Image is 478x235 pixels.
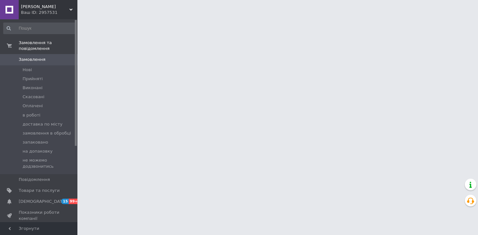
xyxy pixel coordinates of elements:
[19,177,50,183] span: Повідомлення
[21,4,69,10] span: Пан Марципан
[23,121,63,127] span: доставка по місту
[23,76,43,82] span: Прийняті
[23,130,71,136] span: замовлення в обробці
[23,112,40,118] span: в роботі
[61,199,69,204] span: 15
[3,23,76,34] input: Пошук
[23,103,43,109] span: Оплачені
[23,157,75,169] span: не можемо додзвонитись
[19,188,60,193] span: Товари та послуги
[19,210,60,221] span: Показники роботи компанії
[19,199,66,204] span: [DEMOGRAPHIC_DATA]
[21,10,77,15] div: Ваш ID: 2957531
[19,40,77,52] span: Замовлення та повідомлення
[23,67,32,73] span: Нові
[19,57,45,62] span: Замовлення
[23,94,45,100] span: Скасовані
[23,85,43,91] span: Виконані
[23,139,48,145] span: запаковано
[23,148,53,154] span: на допаковку
[69,199,79,204] span: 99+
